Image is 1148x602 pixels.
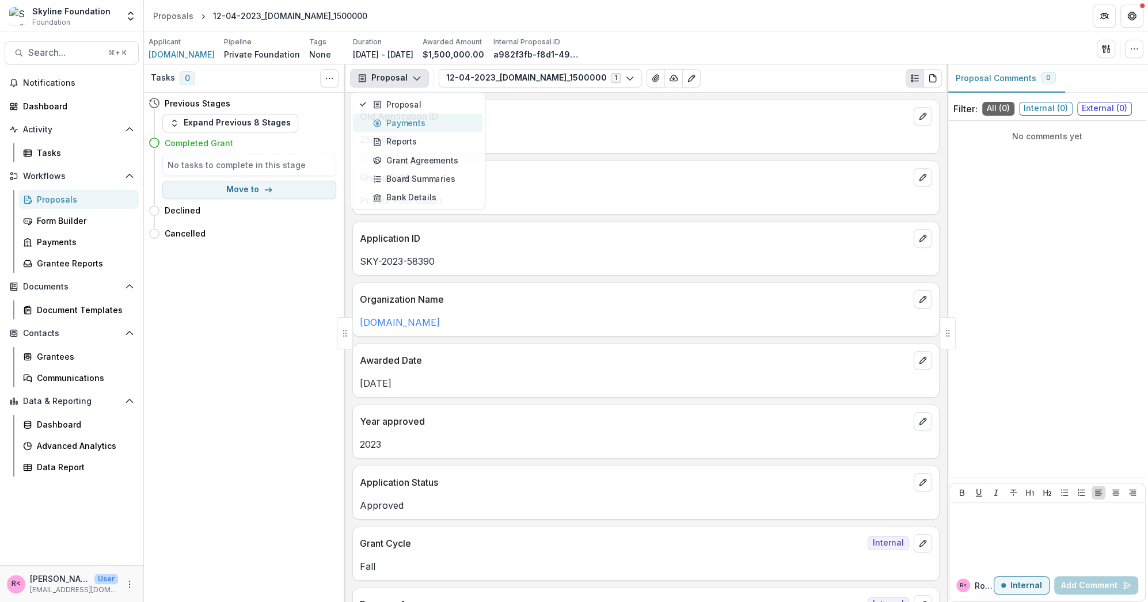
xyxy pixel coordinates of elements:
[955,486,969,500] button: Bold
[360,437,932,451] p: 2023
[975,580,994,592] p: Rose B
[360,170,909,184] p: Giving Entity
[23,100,130,112] div: Dashboard
[1109,486,1123,500] button: Align Center
[1120,5,1143,28] button: Get Help
[18,368,139,387] a: Communications
[353,48,413,60] p: [DATE] - [DATE]
[37,215,130,227] div: Form Builder
[309,48,331,60] p: None
[423,48,484,60] p: $1,500,000.00
[94,574,118,584] p: User
[914,351,932,369] button: edit
[493,37,560,47] p: Internal Proposal ID
[149,7,198,24] a: Proposals
[1019,102,1073,116] span: Internal ( 0 )
[360,536,863,550] p: Grant Cycle
[30,585,118,595] p: [EMAIL_ADDRESS][DOMAIN_NAME]
[180,71,195,85] span: 0
[1023,486,1037,500] button: Heading 1
[360,376,932,390] p: [DATE]
[224,48,300,60] p: Private Foundation
[914,534,932,553] button: edit
[982,102,1014,116] span: All ( 0 )
[946,64,1065,93] button: Proposal Comments
[165,137,233,149] h4: Completed Grant
[123,577,136,591] button: More
[1010,581,1042,590] p: Internal
[906,69,924,87] button: Plaintext view
[5,41,139,64] button: Search...
[18,143,139,162] a: Tasks
[123,5,139,28] button: Open entity switcher
[106,47,129,59] div: ⌘ + K
[360,231,909,245] p: Application ID
[23,397,120,406] span: Data & Reporting
[18,436,139,455] a: Advanced Analytics
[37,236,130,248] div: Payments
[151,73,175,83] h3: Tasks
[360,353,909,367] p: Awarded Date
[914,107,932,125] button: edit
[5,120,139,139] button: Open Activity
[168,159,331,171] h5: No tasks to complete in this stage
[1074,486,1088,500] button: Ordered List
[309,37,326,47] p: Tags
[37,257,130,269] div: Grantee Reports
[213,10,367,22] div: 12-04-2023_[DOMAIN_NAME]_1500000
[953,130,1141,142] p: No comments yet
[37,350,130,363] div: Grantees
[37,418,130,430] div: Dashboard
[868,536,909,550] span: Internal
[373,154,476,166] div: Grant Agreements
[914,290,932,308] button: edit
[149,37,181,47] p: Applicant
[360,498,932,512] p: Approved
[12,580,21,588] div: Rose Brookhouse <rose@skylinefoundation.org>
[1046,74,1051,82] span: 0
[423,37,482,47] p: Awarded Amount
[37,440,130,452] div: Advanced Analytics
[5,324,139,342] button: Open Contacts
[647,69,665,87] button: View Attached Files
[972,486,986,500] button: Underline
[162,181,336,199] button: Move to
[360,475,909,489] p: Application Status
[28,47,101,58] span: Search...
[37,147,130,159] div: Tasks
[953,102,978,116] p: Filter:
[18,233,139,252] a: Payments
[5,392,139,410] button: Open Data & Reporting
[18,300,139,319] a: Document Templates
[18,415,139,434] a: Dashboard
[5,167,139,185] button: Open Workflows
[30,573,90,585] p: [PERSON_NAME] <[PERSON_NAME][EMAIL_ADDRESS][DOMAIN_NAME]>
[23,125,120,135] span: Activity
[23,172,120,181] span: Workflows
[960,582,967,588] div: Rose Brookhouse <rose@skylinefoundation.org>
[23,329,120,338] span: Contacts
[37,461,130,473] div: Data Report
[353,37,382,47] p: Duration
[5,74,139,92] button: Notifications
[914,412,932,430] button: edit
[1040,486,1054,500] button: Heading 2
[1006,486,1020,500] button: Strike
[18,254,139,273] a: Grantee Reports
[37,193,130,205] div: Proposals
[32,17,70,28] span: Foundation
[5,277,139,296] button: Open Documents
[373,173,476,185] div: Board Summaries
[439,69,642,87] button: 12-04-2023_[DOMAIN_NAME]_15000001
[682,69,701,87] button: Edit as form
[37,372,130,384] div: Communications
[18,458,139,477] a: Data Report
[360,193,932,207] p: Private Foundation
[165,204,200,216] h4: Declined
[23,78,134,88] span: Notifications
[18,190,139,209] a: Proposals
[350,69,429,87] button: Proposal
[1093,5,1116,28] button: Partners
[373,135,476,147] div: Reports
[914,168,932,186] button: edit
